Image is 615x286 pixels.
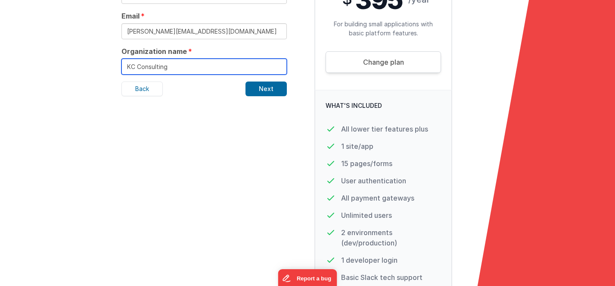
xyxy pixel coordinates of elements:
p: 15 pages/forms [341,158,392,169]
p: User authentication [341,176,406,186]
button: Back [121,82,163,96]
p: 1 developer login [341,255,398,265]
a: Change plan [326,51,441,73]
p: For building small applications with basic platform features. [326,19,441,38]
p: Unlimited users [341,210,392,220]
p: What's Included [326,101,441,110]
p: All payment gateways [341,193,414,203]
p: 1 site/app [341,141,373,151]
p: All lower tier features plus [341,124,428,134]
p: Basic Slack tech support [341,272,422,283]
p: 2 environments (dev/production) [341,227,441,248]
button: Next [245,82,287,96]
span: Email [121,11,140,21]
span: Organization name [121,46,187,57]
